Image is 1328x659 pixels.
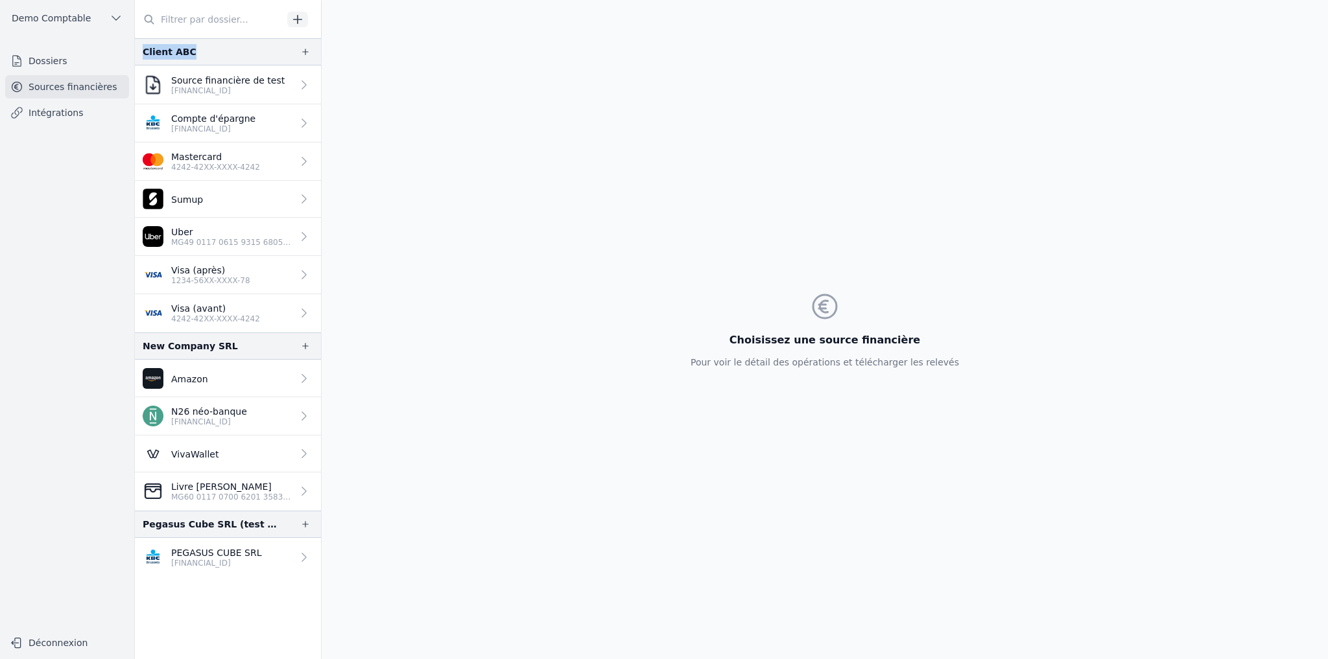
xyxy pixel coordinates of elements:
a: Compte d'épargne [FINANCIAL_ID] [135,104,321,143]
a: Amazon [135,360,321,397]
a: Uber MG49 0117 0615 9315 6805 8790 889 [135,218,321,256]
img: visa.png [143,264,163,285]
a: Source financière de test [FINANCIAL_ID] [135,65,321,104]
a: Sources financières [5,75,129,98]
a: Livre [PERSON_NAME] MG60 0117 0700 6201 3583 9407 469 [135,472,321,511]
p: PEGASUS CUBE SRL [171,546,262,559]
p: Mastercard [171,150,260,163]
div: New Company SRL [143,338,238,354]
a: Mastercard 4242-42XX-XXXX-4242 [135,143,321,181]
p: [FINANCIAL_ID] [171,417,247,427]
img: de0e97ed977ad313.png [143,226,163,247]
img: document-arrow-down.png [143,75,163,95]
a: VivaWallet [135,435,321,472]
p: Livre [PERSON_NAME] [171,480,292,493]
img: CleanShot-202025-05-26-20at-2016.10.27-402x.png [143,481,163,502]
p: Source financière de test [171,74,285,87]
p: VivaWallet [171,448,219,461]
p: Visa (avant) [171,302,260,315]
p: N26 néo-banque [171,405,247,418]
p: Uber [171,225,292,238]
p: Pour voir le détail des opérations et télécharger les relevés [691,356,959,369]
p: Amazon [171,373,208,386]
img: apple-touch-icon-1.png [143,189,163,209]
div: Pegasus Cube SRL (test revoked account) [143,516,279,532]
div: Client ABC [143,44,196,60]
button: Demo Comptable [5,8,129,29]
h3: Choisissez une source financière [691,332,959,348]
span: Demo Comptable [12,12,91,25]
img: n26.png [143,406,163,426]
a: Dossiers [5,49,129,73]
p: [FINANCIAL_ID] [171,558,262,568]
img: imageedit_2_6530439554.png [143,151,163,172]
p: Sumup [171,193,203,206]
a: Intégrations [5,101,129,124]
button: Déconnexion [5,632,129,653]
a: N26 néo-banque [FINANCIAL_ID] [135,397,321,435]
p: MG60 0117 0700 6201 3583 9407 469 [171,492,292,502]
input: Filtrer par dossier... [135,8,283,31]
p: [FINANCIAL_ID] [171,86,285,96]
p: 1234-56XX-XXXX-78 [171,275,250,286]
img: visa.png [143,303,163,323]
p: [FINANCIAL_ID] [171,124,255,134]
p: Compte d'épargne [171,112,255,125]
img: Viva-Wallet.webp [143,443,163,464]
img: KBC_BRUSSELS_KREDBEBB.png [143,547,163,568]
p: MG49 0117 0615 9315 6805 8790 889 [171,237,292,248]
a: Visa (avant) 4242-42XX-XXXX-4242 [135,294,321,332]
p: Visa (après) [171,264,250,277]
p: 4242-42XX-XXXX-4242 [171,314,260,324]
a: Sumup [135,181,321,218]
a: PEGASUS CUBE SRL [FINANCIAL_ID] [135,538,321,577]
a: Visa (après) 1234-56XX-XXXX-78 [135,256,321,294]
p: 4242-42XX-XXXX-4242 [171,162,260,172]
img: Amazon.png [143,368,163,389]
img: KBC_BRUSSELS_KREDBEBB.png [143,113,163,133]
